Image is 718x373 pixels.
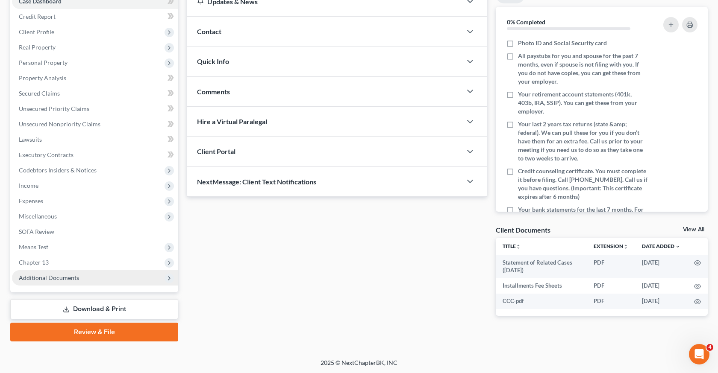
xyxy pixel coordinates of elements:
span: Credit counseling certificate. You must complete it before filing. Call [PHONE_NUMBER]. Call us i... [518,167,647,201]
span: NextMessage: Client Text Notifications [197,178,316,186]
span: Codebtors Insiders & Notices [19,166,97,174]
span: Lawsuits [19,136,42,143]
span: Photo ID and Social Security card [518,39,607,47]
span: Your retirement account statements (401k, 403b, IRA, SSIP). You can get these from your employer. [518,90,647,116]
span: Comments [197,87,230,96]
a: Extensionunfold_more [594,243,628,249]
span: Property Analysis [19,74,66,82]
div: Client Documents [496,225,550,234]
td: [DATE] [635,294,687,309]
iframe: Intercom live chat [689,344,709,364]
a: Property Analysis [12,70,178,86]
a: Download & Print [10,299,178,319]
i: unfold_more [516,244,521,249]
a: Review & File [10,323,178,341]
span: Contact [197,27,221,35]
a: Credit Report [12,9,178,24]
i: unfold_more [623,244,628,249]
span: Means Test [19,243,48,251]
span: Income [19,182,38,189]
a: Unsecured Priority Claims [12,101,178,117]
td: PDF [587,278,635,293]
td: PDF [587,294,635,309]
a: Unsecured Nonpriority Claims [12,117,178,132]
span: Real Property [19,44,56,51]
td: Installments Fee Sheets [496,278,587,293]
span: Miscellaneous [19,213,57,220]
i: expand_more [675,244,680,249]
span: Secured Claims [19,90,60,97]
td: [DATE] [635,255,687,278]
td: Statement of Related Cases ([DATE]) [496,255,587,278]
td: [DATE] [635,278,687,293]
span: Unsecured Nonpriority Claims [19,120,100,128]
a: Secured Claims [12,86,178,101]
span: Executory Contracts [19,151,74,158]
span: Expenses [19,197,43,204]
span: Personal Property [19,59,68,66]
span: Chapter 13 [19,259,49,266]
a: View All [683,227,704,233]
td: PDF [587,255,635,278]
span: 4 [706,344,713,351]
a: Titleunfold_more [503,243,521,249]
span: Your bank statements for the last 7 months. For all accounts. [518,205,647,222]
span: Client Portal [197,147,235,155]
a: Executory Contracts [12,147,178,163]
span: Your last 2 years tax returns (state &amp; federal). We can pull these for you if you don’t have ... [518,120,647,163]
a: SOFA Review [12,224,178,239]
span: Client Profile [19,28,54,35]
span: SOFA Review [19,228,54,235]
a: Date Added expand_more [642,243,680,249]
td: CCC-pdf [496,294,587,309]
span: All paystubs for you and spouse for the past 7 months, even if spouse is not filing with you. If ... [518,52,647,86]
a: Lawsuits [12,132,178,147]
span: Hire a Virtual Paralegal [197,117,267,125]
span: Unsecured Priority Claims [19,105,89,112]
span: Credit Report [19,13,56,20]
span: Additional Documents [19,274,79,281]
span: Quick Info [197,57,229,65]
strong: 0% Completed [507,18,545,26]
